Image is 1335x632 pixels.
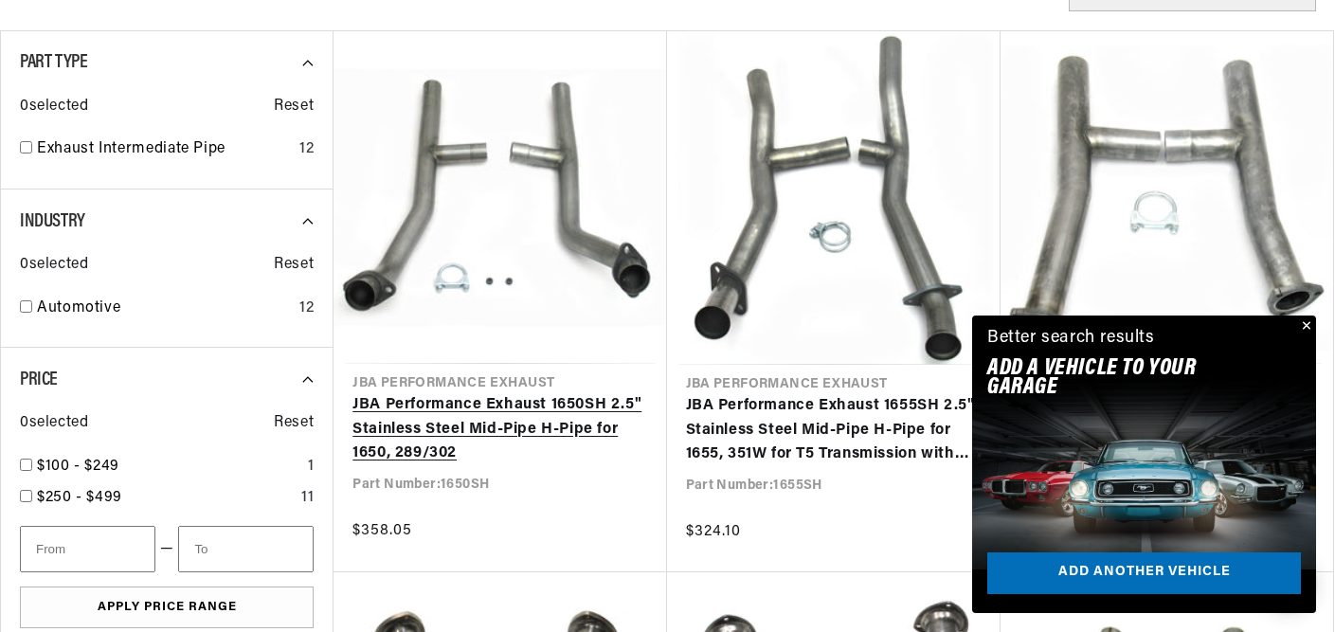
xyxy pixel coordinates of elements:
[20,587,314,629] button: Apply Price Range
[20,53,87,72] span: Part Type
[37,137,292,162] a: Exhaust Intermediate Pipe
[299,297,314,321] div: 12
[308,455,315,479] div: 1
[20,253,88,278] span: 0 selected
[274,253,314,278] span: Reset
[686,394,982,467] a: JBA Performance Exhaust 1655SH 2.5" Stainless Steel Mid-Pipe H-Pipe for 1655, 351W for T5 Transmi...
[274,95,314,119] span: Reset
[352,393,647,466] a: JBA Performance Exhaust 1650SH 2.5" Stainless Steel Mid-Pipe H-Pipe for 1650, 289/302
[987,359,1254,398] h2: Add A VEHICLE to your garage
[20,411,88,436] span: 0 selected
[20,526,155,572] input: From
[301,486,314,511] div: 11
[1293,316,1316,338] button: Close
[37,297,292,321] a: Automotive
[160,537,174,562] span: —
[20,95,88,119] span: 0 selected
[178,526,314,572] input: To
[299,137,314,162] div: 12
[37,490,122,505] span: $250 - $499
[987,552,1301,595] a: Add another vehicle
[20,370,58,389] span: Price
[20,212,85,231] span: Industry
[987,325,1155,352] div: Better search results
[274,411,314,436] span: Reset
[37,459,119,474] span: $100 - $249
